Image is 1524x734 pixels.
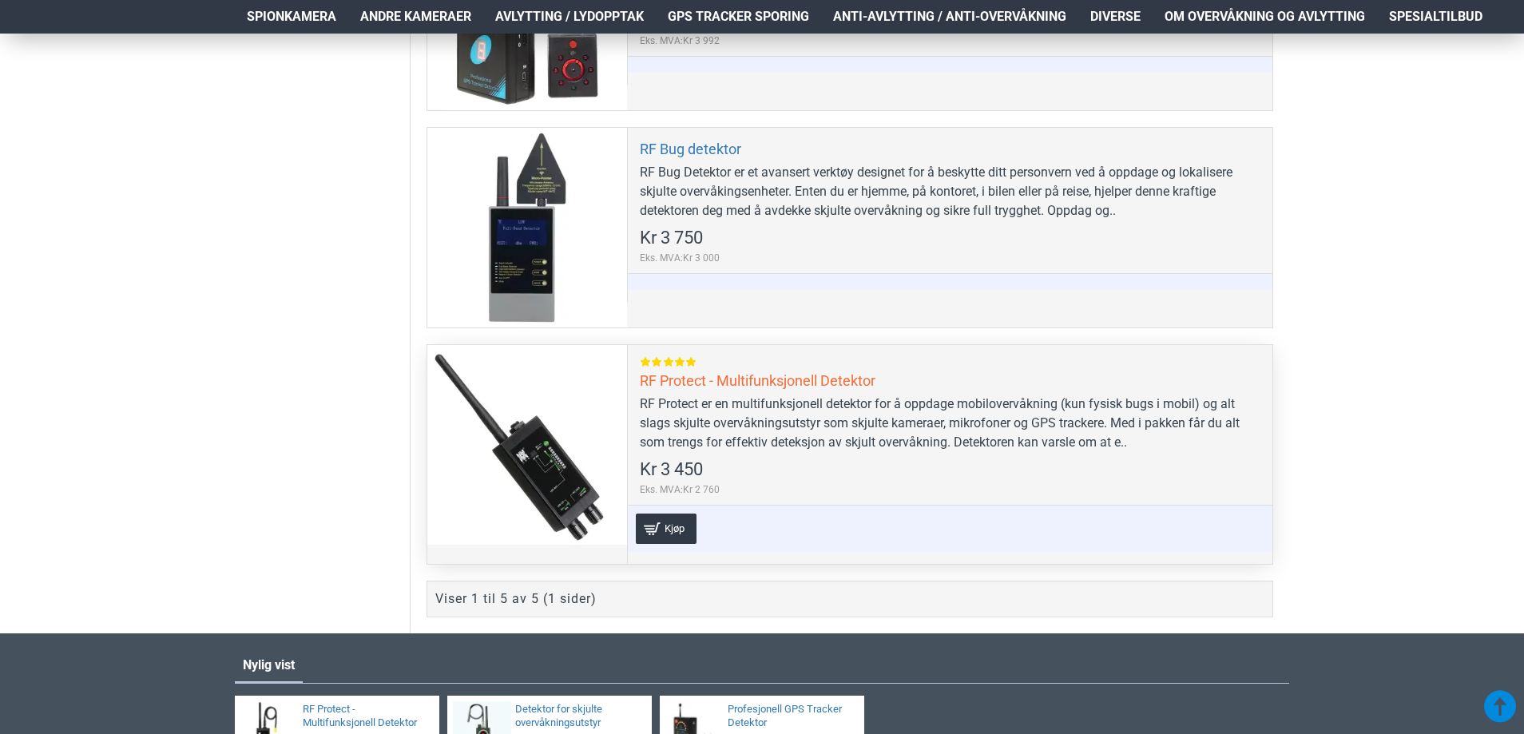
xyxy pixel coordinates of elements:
img: tab_keywords_by_traffic_grey.svg [159,93,172,105]
span: Spionkamera [247,7,336,26]
img: tab_domain_overview_orange.svg [43,93,56,105]
span: Kjøp [661,523,689,534]
span: Andre kameraer [360,7,471,26]
a: Nylig vist [235,649,303,681]
div: Domain Overview [61,94,143,105]
div: RF Bug Detektor er et avansert verktøy designet for å beskytte ditt personvern ved å oppdage og l... [640,163,1260,220]
a: RF Protect - Multifunksjonell Detektor [303,703,430,730]
span: Avlytting / Lydopptak [495,7,644,26]
span: GPS Tracker Sporing [668,7,809,26]
div: Keywords by Traffic [177,94,269,105]
span: Eks. MVA:Kr 2 760 [640,482,720,497]
div: Viser 1 til 5 av 5 (1 sider) [435,589,597,609]
a: RF Protect - Multifunksjonell Detektor [640,371,875,390]
span: Spesialtilbud [1389,7,1482,26]
a: Profesjonell GPS Tracker Detektor [728,703,855,730]
span: Anti-avlytting / Anti-overvåkning [833,7,1066,26]
span: Om overvåkning og avlytting [1165,7,1365,26]
div: Domain: [DOMAIN_NAME] [42,42,176,54]
a: RF Bug detektor [640,140,741,158]
a: RF Protect - Multifunksjonell Detektor RF Protect - Multifunksjonell Detektor [427,345,627,545]
a: Detektor for skjulte overvåkningsutstyr [515,703,642,730]
span: Diverse [1090,7,1141,26]
img: website_grey.svg [26,42,38,54]
img: logo_orange.svg [26,26,38,38]
span: Kr 3 750 [640,229,703,247]
div: v 4.0.25 [45,26,78,38]
span: Eks. MVA:Kr 3 000 [640,251,720,265]
span: Eks. MVA:Kr 3 992 [640,34,720,48]
span: Kr 3 450 [640,461,703,478]
div: RF Protect er en multifunksjonell detektor for å oppdage mobilovervåkning (kun fysisk bugs i mobi... [640,395,1260,452]
a: RF Bug detektor RF Bug detektor [427,128,627,327]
